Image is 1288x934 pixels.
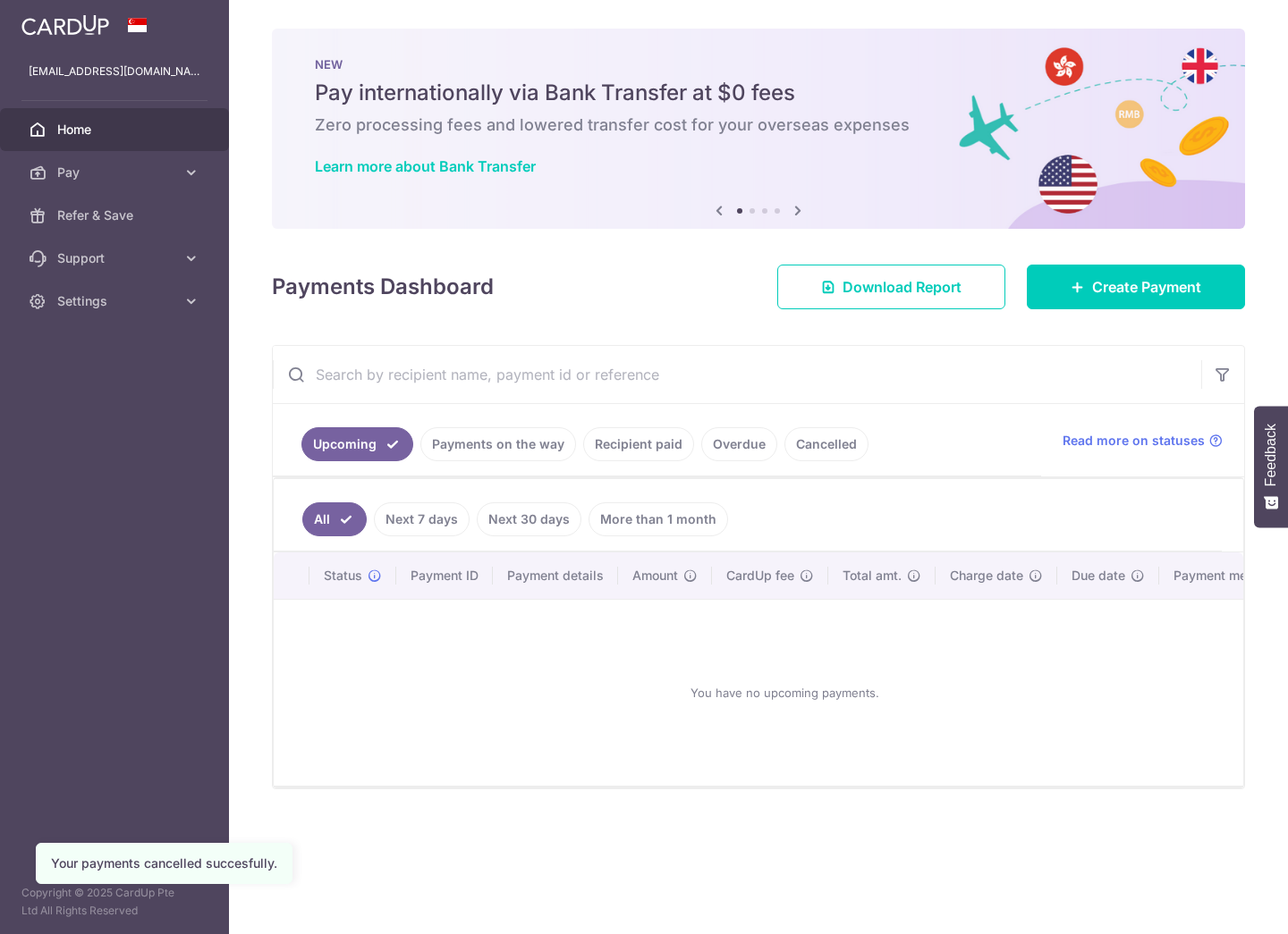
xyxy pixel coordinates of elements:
a: Recipient paid [583,427,694,461]
input: Search by recipient name, payment id or reference [273,346,1201,403]
div: You have no upcoming payments. [295,614,1274,771]
span: CardUp fee [726,567,794,585]
h6: Zero processing fees and lowered transfer cost for your overseas expenses [315,114,1202,136]
span: Pay [57,164,175,181]
a: Next 7 days [374,502,470,536]
th: Payment ID [396,552,493,599]
a: Cancelled [784,427,869,461]
a: More than 1 month [589,502,728,536]
span: Home [57,121,175,139]
span: Feedback [1263,424,1279,486]
a: Create Payment [1027,265,1245,309]
a: Next 30 days [477,502,581,536]
span: Amount [632,567,678,585]
a: All [302,502,367,536]
a: Payments on the way [420,427,576,461]
span: Due date [1072,567,1125,585]
span: Support [57,249,175,267]
h4: Payments Dashboard [272,271,494,303]
span: Charge date [950,567,1023,585]
a: Download Report [777,265,1005,309]
span: Create Payment [1092,276,1201,298]
a: Overdue [701,427,777,461]
img: CardUp [21,14,109,36]
a: Read more on statuses [1063,432,1223,450]
h5: Pay internationally via Bank Transfer at $0 fees [315,79,1202,107]
img: Bank transfer banner [272,29,1245,229]
span: Settings [57,292,175,310]
button: Feedback - Show survey [1254,406,1288,527]
span: Download Report [843,276,962,298]
th: Payment details [493,552,618,599]
p: [EMAIL_ADDRESS][DOMAIN_NAME] [29,63,200,80]
a: Upcoming [301,427,413,461]
span: Total amt. [843,567,902,585]
p: NEW [315,57,1202,72]
div: Your payments cancelled succesfully. [51,854,277,872]
span: Refer & Save [57,206,175,224]
span: Status [324,567,362,585]
span: Read more on statuses [1063,432,1205,450]
a: Learn more about Bank Transfer [315,157,536,175]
